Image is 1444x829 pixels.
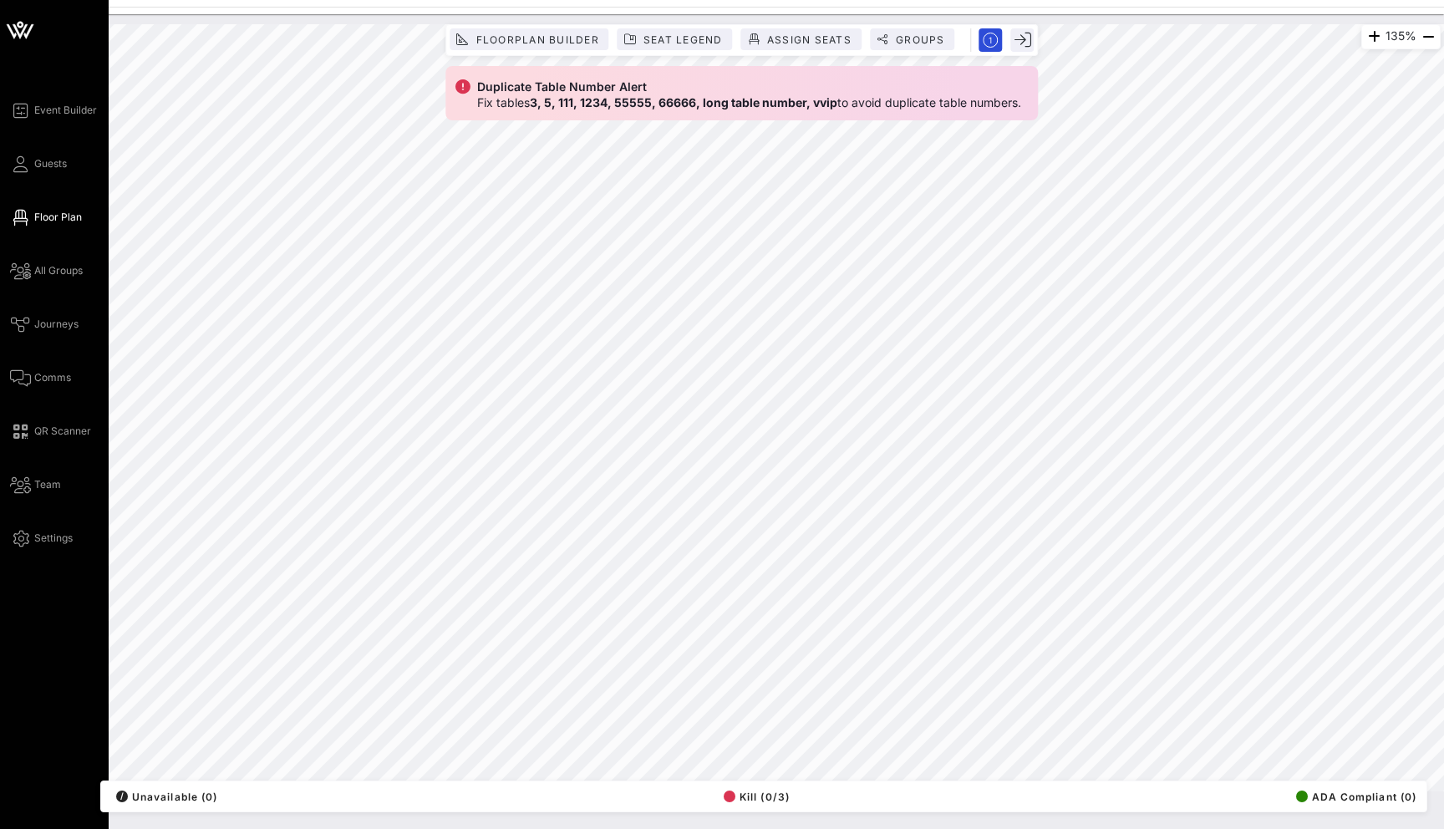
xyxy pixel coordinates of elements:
strong: 3, 5, 111, 1234, 55555, 66666, long table number, vvip [530,95,837,109]
button: Groups [870,28,955,50]
span: Journeys [34,317,79,332]
a: Event Builder [10,100,97,120]
span: Event Builder [34,103,97,118]
span: Guests [34,156,67,171]
a: Settings [10,528,73,548]
span: Groups [895,33,945,46]
a: Comms [10,368,71,388]
a: Floor Plan [10,207,82,227]
a: All Groups [10,261,83,281]
div: / [116,791,128,802]
div: 135% [1361,24,1441,49]
span: Settings [34,531,73,546]
span: All Groups [34,263,83,278]
a: Team [10,475,61,495]
span: Floorplan Builder [475,33,598,46]
span: Floor Plan [34,210,82,225]
button: Floorplan Builder [450,28,608,50]
span: Kill (0/3) [724,791,790,803]
a: Guests [10,154,67,174]
button: ADA Compliant (0) [1291,785,1416,808]
a: Journeys [10,314,79,334]
span: Team [34,477,61,492]
button: Seat Legend [618,28,733,50]
span: Unavailable (0) [116,791,217,803]
span: Comms [34,370,71,385]
button: /Unavailable (0) [111,785,217,808]
button: Kill (0/3) [719,785,790,808]
div: Duplicate Table Number Alert [477,79,647,95]
span: QR Scanner [34,424,91,439]
span: Assign Seats [766,33,852,46]
span: ADA Compliant (0) [1296,791,1416,803]
div: Fix tables to avoid duplicate table numbers. [477,95,1021,110]
span: Seat Legend [643,33,723,46]
a: QR Scanner [10,421,91,441]
button: Assign Seats [741,28,862,50]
